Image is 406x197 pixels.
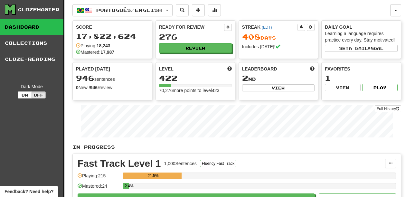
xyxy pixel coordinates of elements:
[242,84,315,91] button: View
[90,85,98,90] strong: 946
[76,49,114,55] div: Mastered:
[325,24,398,30] div: Daily Goal
[325,74,398,82] div: 1
[262,25,272,30] a: (EDT)
[310,66,315,72] span: This week in points, UTC
[76,74,149,82] div: sentences
[5,188,53,195] span: Open feedback widget
[78,159,161,168] div: Fast Track Level 1
[159,66,174,72] span: Level
[325,30,398,43] div: Learning a language requires practice every day. Stay motivated!
[125,183,129,189] div: 2.4%
[164,160,197,167] div: 1,000 Sentences
[242,66,277,72] span: Leaderboard
[76,24,149,30] div: Score
[159,24,224,30] div: Ready for Review
[349,46,371,51] span: a daily
[242,33,315,41] div: Day s
[96,7,162,13] span: Português / English
[125,173,181,179] div: 21.5%
[242,73,248,82] span: 2
[325,84,360,91] button: View
[97,43,110,48] strong: 18,243
[242,74,315,82] div: nd
[100,50,114,55] strong: 17,987
[72,144,401,150] p: In Progress
[18,6,60,13] div: Clozemaster
[76,84,149,91] div: New / Review
[208,4,221,16] button: More stats
[159,87,232,94] div: 70,276 more points to level 423
[176,4,189,16] button: Search sentences
[362,84,398,91] button: Play
[76,42,110,49] div: Playing:
[242,43,315,50] div: Includes [DATE]!
[325,45,398,52] button: Seta dailygoal
[32,91,46,98] button: Off
[159,33,232,41] div: 276
[78,173,119,183] div: Playing: 215
[76,73,94,82] span: 946
[18,91,32,98] button: On
[76,85,79,90] strong: 0
[192,4,205,16] button: Add sentence to collection
[78,183,119,193] div: Mastered: 24
[72,4,173,16] button: Português/English
[242,24,298,30] div: Streak
[5,83,59,90] div: Dark Mode
[375,105,401,112] a: Full History
[242,32,260,41] span: 408
[159,43,232,53] button: Review
[200,160,236,167] button: Fluency Fast Track
[325,66,398,72] div: Favorites
[159,74,232,82] div: 422
[227,66,232,72] span: Score more points to level up
[76,32,149,40] div: 17,822,624
[76,66,110,72] span: Played [DATE]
